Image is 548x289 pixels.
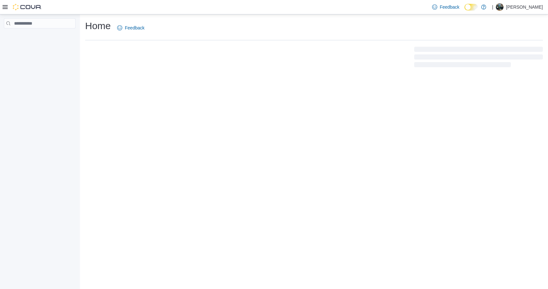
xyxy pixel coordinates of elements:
a: Feedback [430,1,462,13]
img: Cova [13,4,42,10]
input: Dark Mode [464,4,478,11]
a: Feedback [115,21,147,34]
p: [PERSON_NAME] [506,3,543,11]
p: | [492,3,493,11]
div: Spencer Knowles [496,3,504,11]
span: Feedback [125,25,144,31]
nav: Complex example [4,30,76,45]
span: Feedback [440,4,459,10]
h1: Home [85,20,111,32]
span: Loading [414,48,543,68]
